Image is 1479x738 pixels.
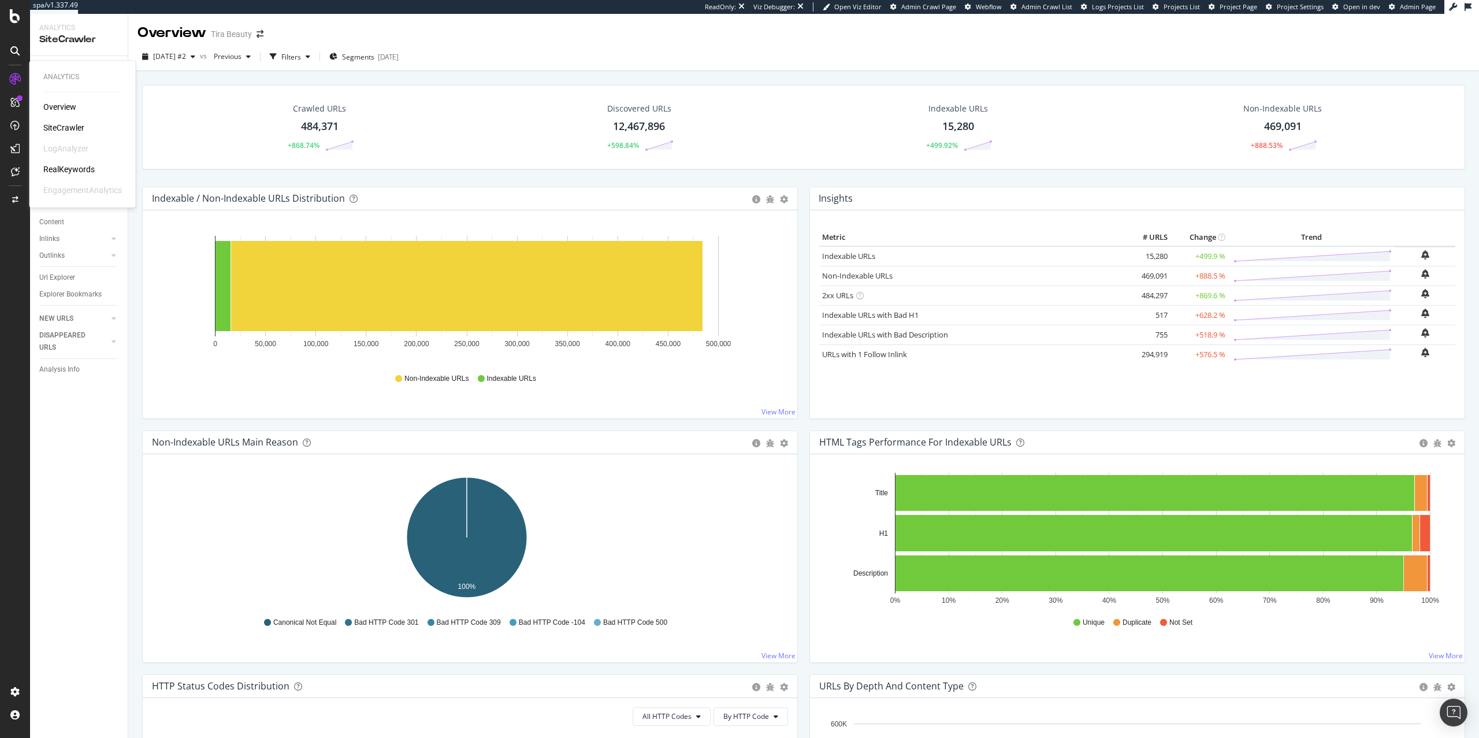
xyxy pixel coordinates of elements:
[152,192,345,204] div: Indexable / Non-Indexable URLs Distribution
[942,119,974,134] div: 15,280
[1164,2,1200,11] span: Projects List
[1081,2,1144,12] a: Logs Projects List
[1124,229,1170,246] th: # URLS
[43,101,76,113] a: Overview
[458,583,476,591] text: 100%
[1170,285,1228,305] td: +869.6 %
[1021,2,1072,11] span: Admin Crawl List
[819,436,1012,448] div: HTML Tags Performance for Indexable URLs
[607,103,671,114] div: Discovered URLs
[633,707,711,726] button: All HTTP Codes
[603,618,667,628] span: Bad HTTP Code 500
[39,216,64,228] div: Content
[1170,305,1228,325] td: +628.2 %
[153,51,186,61] span: 2025 Aug. 26th #2
[378,52,399,62] div: [DATE]
[1124,246,1170,266] td: 15,280
[1170,325,1228,344] td: +518.9 %
[890,596,901,605] text: 0%
[1209,596,1223,605] text: 60%
[213,340,217,348] text: 0
[853,569,888,577] text: Description
[1440,699,1467,726] div: Open Intercom Messenger
[780,195,788,203] div: gear
[752,683,760,691] div: circle-info
[39,233,60,245] div: Inlinks
[519,618,585,628] span: Bad HTTP Code -104
[1421,250,1429,259] div: bell-plus
[1124,325,1170,344] td: 755
[39,216,120,228] a: Content
[303,340,329,348] text: 100,000
[819,229,1124,246] th: Metric
[1447,439,1455,447] div: gear
[1447,683,1455,691] div: gear
[780,683,788,691] div: gear
[1209,2,1257,12] a: Project Page
[39,272,120,284] a: Url Explorer
[39,364,80,376] div: Analysis Info
[928,103,988,114] div: Indexable URLs
[39,288,102,301] div: Explorer Bookmarks
[504,340,530,348] text: 300,000
[705,2,736,12] div: ReadOnly:
[1124,285,1170,305] td: 484,297
[1421,269,1429,279] div: bell-plus
[1123,618,1151,628] span: Duplicate
[766,683,774,691] div: bug
[255,340,276,348] text: 50,000
[976,2,1002,11] span: Webflow
[1421,289,1429,298] div: bell-plus
[281,52,301,62] div: Filters
[822,270,893,281] a: Non-Indexable URLs
[209,47,255,66] button: Previous
[1419,683,1428,691] div: circle-info
[834,2,882,11] span: Open Viz Editor
[605,340,631,348] text: 400,000
[152,436,298,448] div: Non-Indexable URLs Main Reason
[1421,309,1429,318] div: bell-plus
[1010,2,1072,12] a: Admin Crawl List
[1433,439,1441,447] div: bug
[1400,2,1436,11] span: Admin Page
[613,119,665,134] div: 12,467,896
[1170,246,1228,266] td: +499.9 %
[39,329,98,354] div: DISAPPEARED URLS
[43,184,122,196] div: EngagementAnalytics
[1421,328,1429,338] div: bell-plus
[890,2,956,12] a: Admin Crawl Page
[607,140,639,150] div: +598.84%
[879,529,889,537] text: H1
[43,164,95,175] a: RealKeywords
[1433,683,1441,691] div: bug
[404,374,469,384] span: Non-Indexable URLs
[1243,103,1322,114] div: Non-Indexable URLs
[39,250,65,262] div: Outlinks
[39,288,120,301] a: Explorer Bookmarks
[39,272,75,284] div: Url Explorer
[354,340,379,348] text: 150,000
[209,51,241,61] span: Previous
[354,618,418,628] span: Bad HTTP Code 301
[819,473,1449,607] svg: A chart.
[753,2,795,12] div: Viz Debugger:
[43,122,84,133] a: SiteCrawler
[1343,2,1380,11] span: Open in dev
[1389,2,1436,12] a: Admin Page
[822,310,919,320] a: Indexable URLs with Bad H1
[1124,305,1170,325] td: 517
[822,329,948,340] a: Indexable URLs with Bad Description
[1124,344,1170,364] td: 294,919
[555,340,581,348] text: 350,000
[39,364,120,376] a: Analysis Info
[766,439,774,447] div: bug
[152,229,782,363] svg: A chart.
[43,143,88,154] div: LogAnalyzer
[152,473,782,607] div: A chart.
[780,439,788,447] div: gear
[1264,119,1302,134] div: 469,091
[1153,2,1200,12] a: Projects List
[1316,596,1330,605] text: 80%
